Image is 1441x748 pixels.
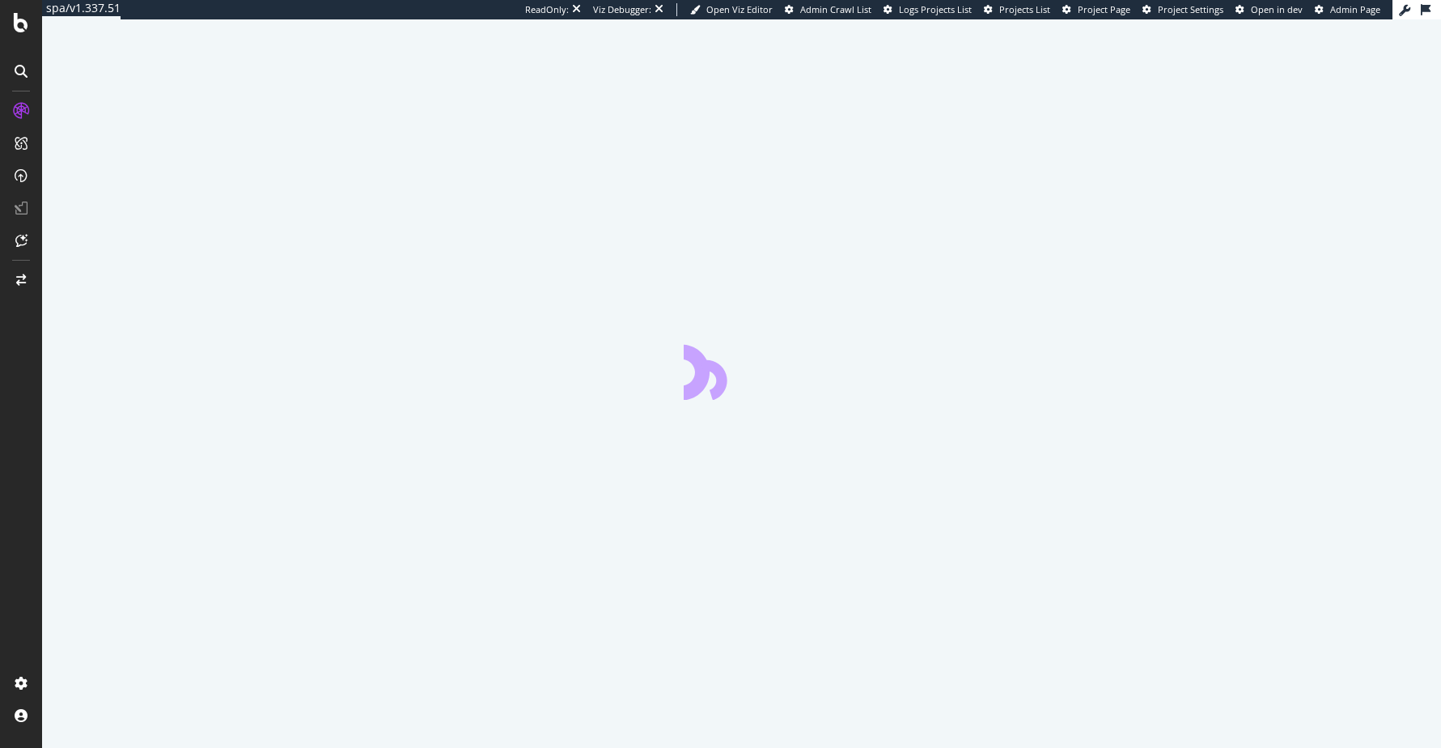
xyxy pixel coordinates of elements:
[1062,3,1130,16] a: Project Page
[690,3,773,16] a: Open Viz Editor
[1142,3,1223,16] a: Project Settings
[1330,3,1380,15] span: Admin Page
[1251,3,1303,15] span: Open in dev
[525,3,569,16] div: ReadOnly:
[706,3,773,15] span: Open Viz Editor
[984,3,1050,16] a: Projects List
[684,342,800,400] div: animation
[1158,3,1223,15] span: Project Settings
[1235,3,1303,16] a: Open in dev
[800,3,871,15] span: Admin Crawl List
[1078,3,1130,15] span: Project Page
[884,3,972,16] a: Logs Projects List
[785,3,871,16] a: Admin Crawl List
[899,3,972,15] span: Logs Projects List
[999,3,1050,15] span: Projects List
[593,3,651,16] div: Viz Debugger:
[1315,3,1380,16] a: Admin Page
